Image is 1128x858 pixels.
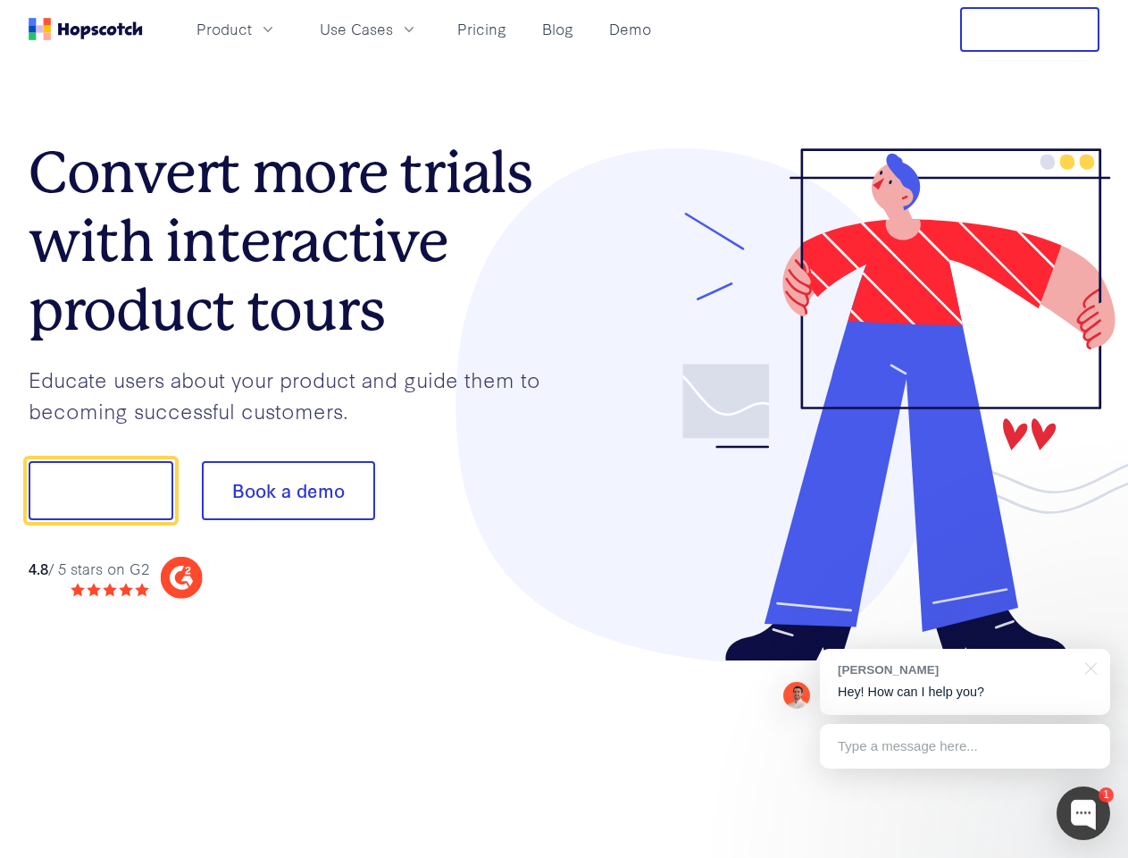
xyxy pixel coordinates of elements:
h1: Convert more trials with interactive product tours [29,139,564,344]
a: Blog [535,14,581,44]
img: Mark Spera [783,682,810,709]
div: / 5 stars on G2 [29,558,149,580]
button: Use Cases [309,14,429,44]
span: Use Cases [320,18,393,40]
button: Book a demo [202,461,375,520]
div: [PERSON_NAME] [838,661,1074,678]
button: Free Trial [960,7,1099,52]
a: Pricing [450,14,514,44]
p: Educate users about your product and guide them to becoming successful customers. [29,364,564,425]
a: Home [29,18,143,40]
a: Demo [602,14,658,44]
span: Product [196,18,252,40]
p: Hey! How can I help you? [838,683,1092,702]
strong: 4.8 [29,558,48,578]
div: Type a message here... [820,724,1110,769]
button: Show me! [29,461,173,520]
button: Product [186,14,288,44]
div: 1 [1099,787,1114,803]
